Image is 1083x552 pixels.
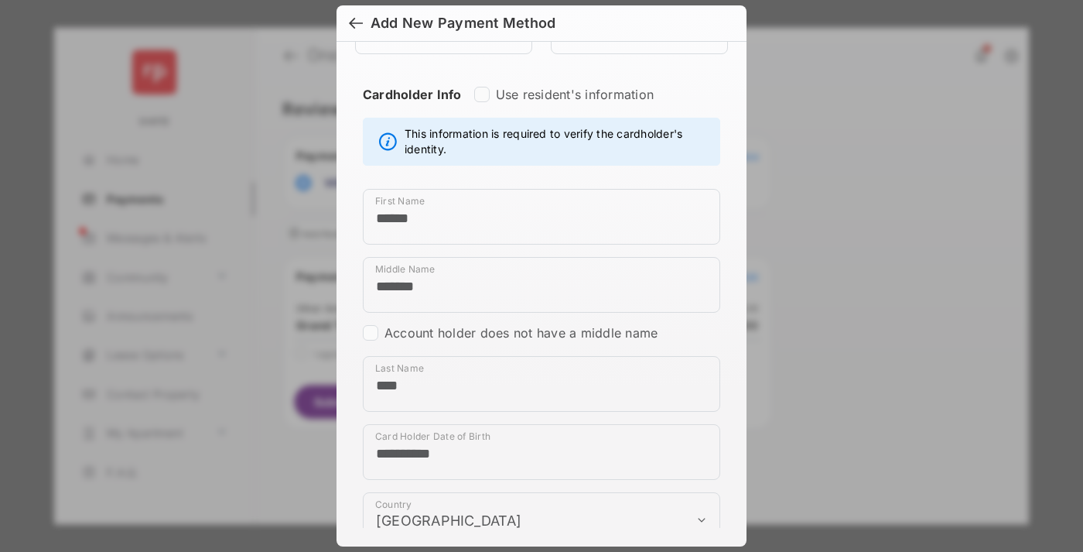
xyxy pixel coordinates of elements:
[363,87,462,130] strong: Cardholder Info
[496,87,654,102] label: Use resident's information
[371,15,555,32] div: Add New Payment Method
[384,325,658,341] label: Account holder does not have a middle name
[363,492,720,548] div: payment_method_screening[postal_addresses][country]
[405,126,712,157] span: This information is required to verify the cardholder's identity.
